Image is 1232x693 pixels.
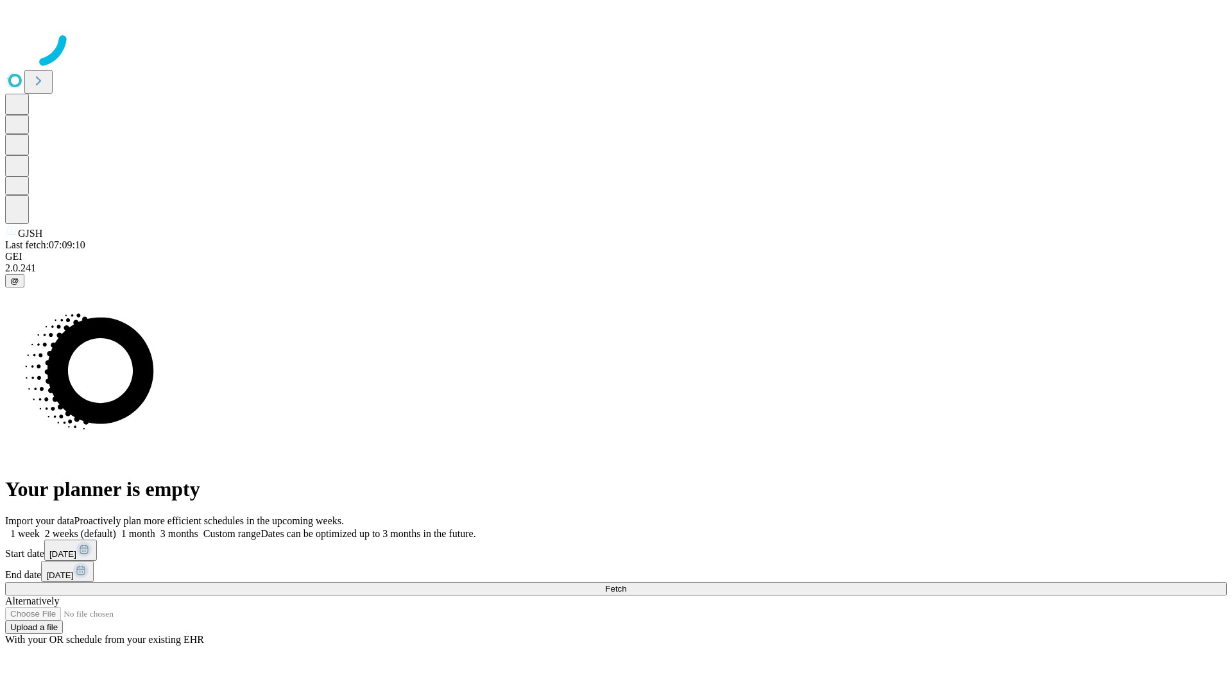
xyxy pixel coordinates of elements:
[45,528,116,539] span: 2 weeks (default)
[18,228,42,239] span: GJSH
[160,528,198,539] span: 3 months
[5,477,1227,501] h1: Your planner is empty
[10,528,40,539] span: 1 week
[203,528,261,539] span: Custom range
[5,634,204,645] span: With your OR schedule from your existing EHR
[49,549,76,559] span: [DATE]
[5,540,1227,561] div: Start date
[5,251,1227,262] div: GEI
[5,620,63,634] button: Upload a file
[5,515,74,526] span: Import your data
[5,582,1227,595] button: Fetch
[41,561,94,582] button: [DATE]
[121,528,155,539] span: 1 month
[44,540,97,561] button: [DATE]
[10,276,19,286] span: @
[605,584,626,594] span: Fetch
[5,561,1227,582] div: End date
[5,274,24,287] button: @
[5,595,59,606] span: Alternatively
[5,239,85,250] span: Last fetch: 07:09:10
[5,262,1227,274] div: 2.0.241
[46,570,73,580] span: [DATE]
[261,528,475,539] span: Dates can be optimized up to 3 months in the future.
[74,515,344,526] span: Proactively plan more efficient schedules in the upcoming weeks.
